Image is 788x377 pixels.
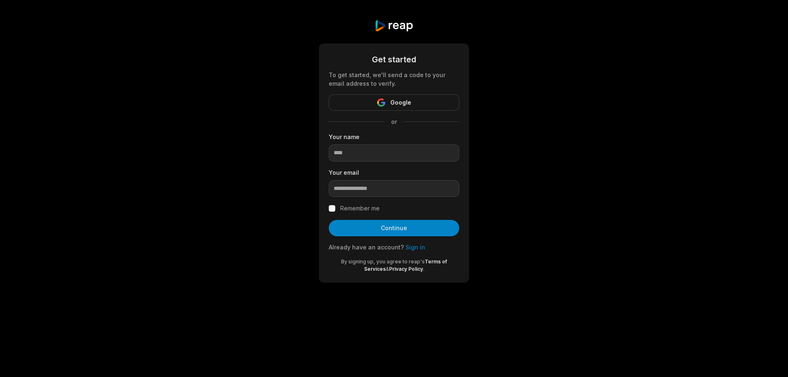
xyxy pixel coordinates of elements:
button: Google [329,94,459,111]
label: Your email [329,168,459,177]
a: Privacy Policy [389,266,423,272]
label: Remember me [340,203,380,213]
span: & [386,266,389,272]
button: Continue [329,220,459,236]
span: . [423,266,424,272]
span: or [385,117,403,126]
img: reap [374,20,413,32]
label: Your name [329,133,459,141]
span: Google [390,98,411,107]
span: By signing up, you agree to reap's [341,258,425,265]
span: Already have an account? [329,244,404,251]
div: To get started, we'll send a code to your email address to verify. [329,71,459,88]
a: Sign in [405,244,425,251]
div: Get started [329,53,459,66]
